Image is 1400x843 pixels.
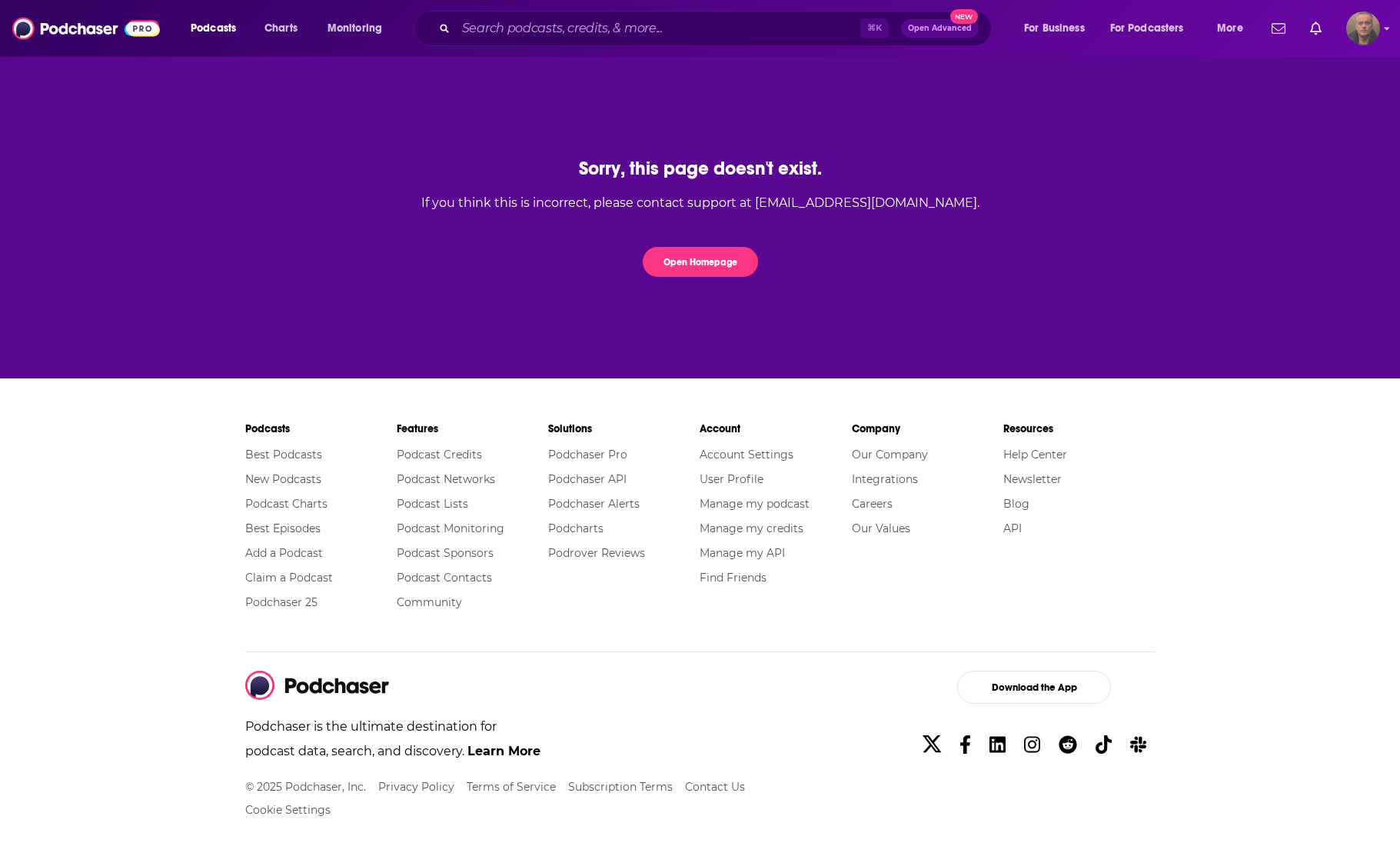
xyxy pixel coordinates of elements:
[950,9,978,24] span: New
[1003,472,1062,486] a: Newsletter
[913,671,1156,704] a: Download the App
[700,546,785,560] a: Manage my API
[1100,16,1206,41] button: open menu
[1304,15,1328,42] a: Show notifications dropdown
[456,16,860,41] input: Search podcasts, credits, & more...
[245,415,397,442] li: Podcasts
[1003,521,1022,535] a: API
[245,497,328,511] a: Podcast Charts
[245,776,366,798] li: © 2025 Podchaser, Inc.
[1003,448,1067,461] a: Help Center
[1003,415,1155,442] li: Resources
[191,18,236,39] span: Podcasts
[428,11,1006,46] div: Search podcasts, credits, & more...
[245,448,322,461] a: Best Podcasts
[12,14,160,43] img: Podchaser - Follow, Share and Rate Podcasts
[1124,728,1152,762] a: Slack
[421,157,979,180] div: Sorry, this page doesn't exist.
[1265,15,1292,42] a: Show notifications dropdown
[1346,12,1380,45] img: User Profile
[467,780,556,794] a: Terms of Service
[852,497,893,511] a: Careers
[245,804,331,817] button: Cookie Settings
[245,521,321,535] a: Best Episodes
[700,497,810,511] a: Manage my podcast
[957,671,1111,704] button: Download the App
[180,16,256,41] button: open menu
[328,18,382,39] span: Monitoring
[397,497,468,511] a: Podcast Lists
[700,472,763,486] a: User Profile
[568,780,673,794] a: Subscription Terms
[908,25,972,32] span: Open Advanced
[1206,16,1262,41] button: open menu
[245,715,543,776] p: Podchaser is the ultimate destination for podcast data, search, and discovery.
[397,521,504,535] a: Podcast Monitoring
[254,16,307,41] a: Charts
[860,18,889,38] span: ⌘ K
[264,18,298,39] span: Charts
[397,472,495,486] a: Podcast Networks
[953,728,977,762] a: Facebook
[983,728,1012,762] a: Linkedin
[548,521,604,535] a: Podcharts
[397,546,494,560] a: Podcast Sponsors
[548,472,627,486] a: Podchaser API
[548,415,700,442] li: Solutions
[643,247,758,277] button: Open Homepage
[1003,497,1029,511] a: Blog
[1052,728,1083,762] a: Reddit
[548,497,640,511] a: Podchaser Alerts
[1217,18,1243,39] span: More
[1024,18,1085,39] span: For Business
[421,195,979,210] div: If you think this is incorrect, please contact support at [EMAIL_ADDRESS][DOMAIN_NAME].
[548,448,627,461] a: Podchaser Pro
[1110,18,1184,39] span: For Podcasters
[245,671,390,700] img: Podchaser - Follow, Share and Rate Podcasts
[1013,16,1104,41] button: open menu
[1346,12,1380,45] span: Logged in as scottlester1
[700,521,803,535] a: Manage my credits
[700,448,793,461] a: Account Settings
[685,780,745,794] a: Contact Us
[397,571,492,585] a: Podcast Contacts
[1018,728,1046,762] a: Instagram
[397,415,548,442] li: Features
[548,546,645,560] a: Podrover Reviews
[852,448,928,461] a: Our Company
[397,448,482,461] a: Podcast Credits
[245,571,333,585] a: Claim a Podcast
[1346,12,1380,45] button: Show profile menu
[467,744,540,758] a: Learn More
[852,415,1003,442] li: Company
[852,521,910,535] a: Our Values
[700,571,767,585] a: Find Friends
[852,472,918,486] a: Integrations
[397,595,462,609] a: Community
[245,546,323,560] a: Add a Podcast
[245,595,318,609] a: Podchaser 25
[901,19,979,38] button: Open AdvancedNew
[317,16,402,41] button: open menu
[1089,728,1118,762] a: TikTok
[700,415,851,442] li: Account
[378,780,454,794] a: Privacy Policy
[916,728,947,762] a: X/Twitter
[245,472,321,486] a: New Podcasts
